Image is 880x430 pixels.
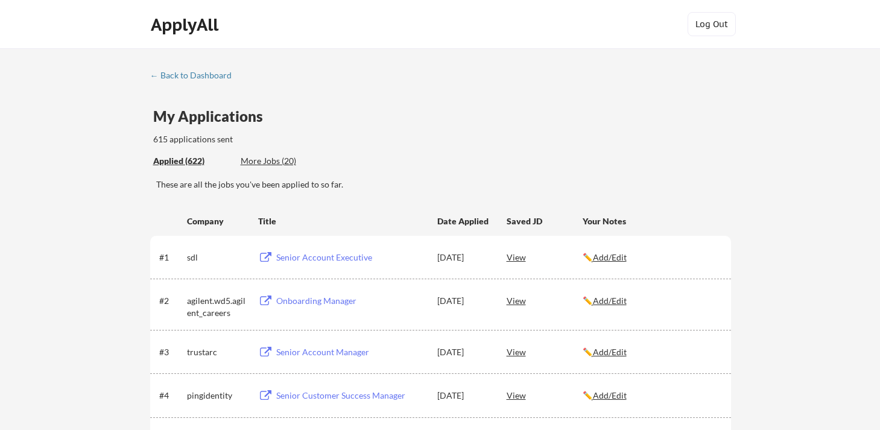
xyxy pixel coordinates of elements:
u: Add/Edit [593,390,627,400]
div: Senior Account Executive [276,251,426,264]
div: More Jobs (20) [241,155,329,167]
div: These are job applications we think you'd be a good fit for, but couldn't apply you to automatica... [241,155,329,168]
div: Saved JD [507,210,583,232]
div: ✏️ [583,251,720,264]
u: Add/Edit [593,347,627,357]
div: These are all the jobs you've been applied to so far. [156,179,731,191]
div: ✏️ [583,390,720,402]
div: #3 [159,346,183,358]
div: Applied (622) [153,155,232,167]
div: [DATE] [437,390,490,402]
div: agilent.wd5.agilent_careers [187,295,247,318]
div: ← Back to Dashboard [150,71,241,80]
div: #1 [159,251,183,264]
div: ✏️ [583,295,720,307]
div: Onboarding Manager [276,295,426,307]
div: View [507,341,583,362]
div: [DATE] [437,251,490,264]
a: ← Back to Dashboard [150,71,241,83]
u: Add/Edit [593,252,627,262]
div: Date Applied [437,215,490,227]
div: Your Notes [583,215,720,227]
div: [DATE] [437,295,490,307]
div: Senior Customer Success Manager [276,390,426,402]
div: View [507,289,583,311]
div: #4 [159,390,183,402]
div: Company [187,215,247,227]
div: Senior Account Manager [276,346,426,358]
div: View [507,246,583,268]
div: pingidentity [187,390,247,402]
div: sdl [187,251,247,264]
div: [DATE] [437,346,490,358]
div: View [507,384,583,406]
button: Log Out [688,12,736,36]
div: Title [258,215,426,227]
div: trustarc [187,346,247,358]
div: #2 [159,295,183,307]
div: 615 applications sent [153,133,387,145]
u: Add/Edit [593,296,627,306]
div: ✏️ [583,346,720,358]
div: My Applications [153,109,273,124]
div: These are all the jobs you've been applied to so far. [153,155,232,168]
div: ApplyAll [151,14,222,35]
